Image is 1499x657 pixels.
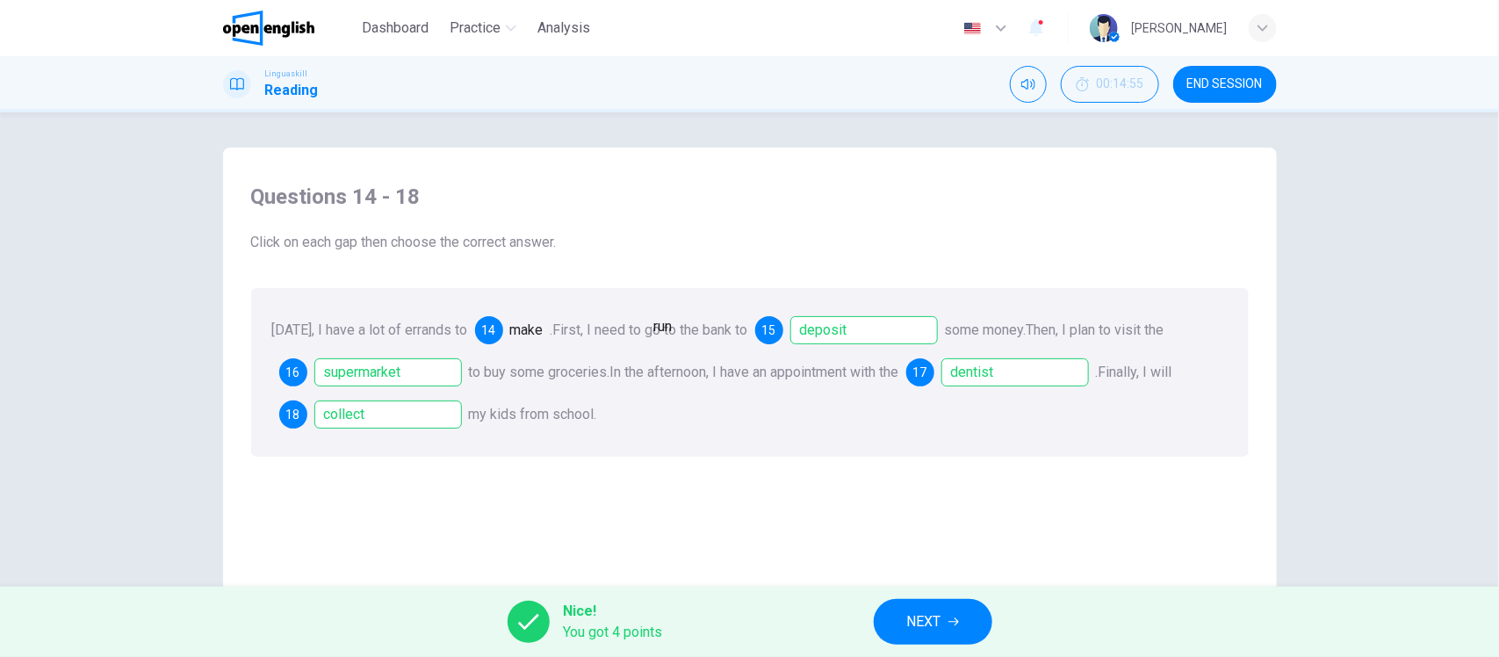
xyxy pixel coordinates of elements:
span: Nice! [564,601,663,622]
h1: Reading [265,80,319,101]
div: make [510,309,544,351]
span: Dashboard [362,18,429,39]
span: Linguaskill [265,68,308,80]
span: You got 4 points [564,622,663,643]
span: END SESSION [1187,77,1263,91]
span: 14 [482,324,496,336]
span: In the afternoon, I have an appointment with the [610,364,899,380]
span: 00:14:55 [1097,77,1144,91]
div: Mute [1010,66,1047,103]
img: OpenEnglish logo [223,11,315,46]
h4: Questions 14 - 18 [251,183,1249,211]
div: supermarket [314,358,462,386]
span: First, I need to go to the bank to [553,321,748,338]
span: Finally, I will [1099,364,1172,380]
button: NEXT [874,599,992,645]
span: [DATE], I have a lot of errands to [272,321,468,338]
span: NEXT [907,610,941,634]
div: [PERSON_NAME] [1132,18,1228,39]
div: collect [314,401,462,429]
span: Analysis [537,18,590,39]
div: deposit [755,316,938,344]
div: dentist [906,358,1089,386]
button: END SESSION [1173,66,1277,103]
img: en [962,22,984,35]
span: my kids from school. [469,406,597,422]
span: 17 [913,366,927,379]
span: some money. [945,321,1027,338]
button: 00:14:55 [1061,66,1159,103]
span: . [1096,364,1099,380]
div: run [475,309,544,351]
img: Profile picture [1090,14,1118,42]
div: dentist [941,358,1089,386]
div: supermarket [279,358,462,386]
span: to buy some groceries. [469,364,610,380]
button: Dashboard [355,12,436,44]
span: . [551,321,553,338]
div: run [653,316,672,337]
div: collect [279,401,462,429]
span: Then, I plan to visit the [1027,321,1164,338]
span: 18 [286,408,300,421]
div: deposit [790,316,938,344]
span: 16 [286,366,300,379]
button: Analysis [530,12,597,44]
span: Click on each gap then choose the correct answer. [251,234,557,250]
button: Practice [443,12,523,44]
div: Hide [1061,66,1159,103]
a: OpenEnglish logo [223,11,356,46]
span: Practice [450,18,501,39]
span: 15 [762,324,776,336]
